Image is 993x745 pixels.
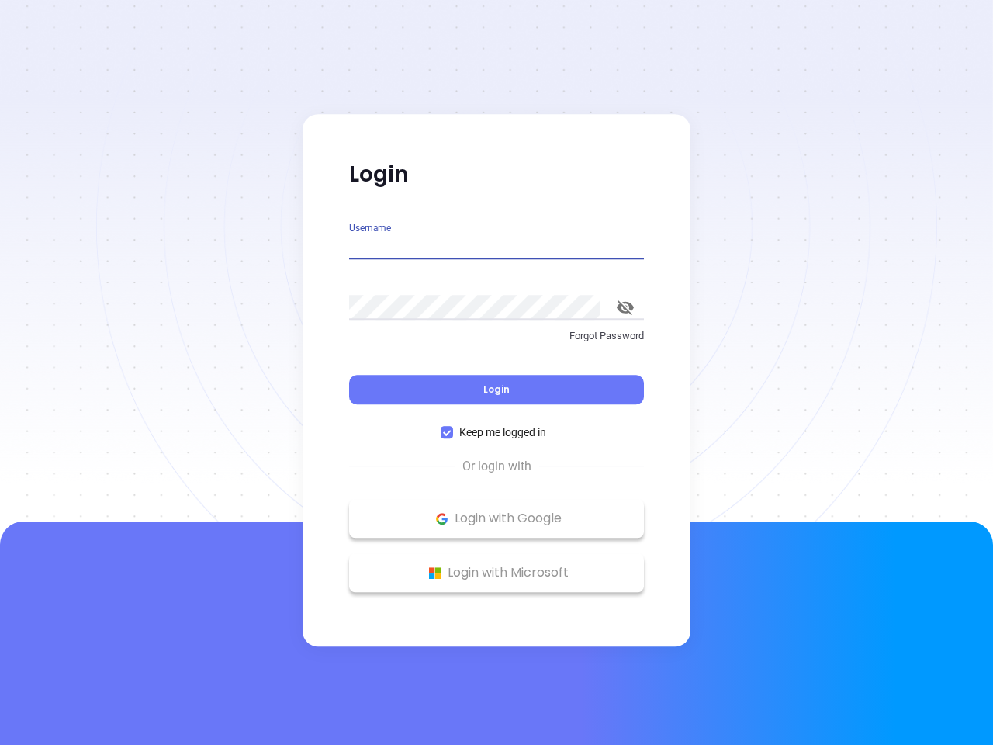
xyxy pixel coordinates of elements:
[607,289,644,326] button: toggle password visibility
[432,509,452,528] img: Google Logo
[453,424,552,441] span: Keep me logged in
[349,553,644,592] button: Microsoft Logo Login with Microsoft
[455,457,539,476] span: Or login with
[349,161,644,189] p: Login
[349,499,644,538] button: Google Logo Login with Google
[425,563,445,583] img: Microsoft Logo
[349,223,391,233] label: Username
[349,328,644,356] a: Forgot Password
[357,561,636,584] p: Login with Microsoft
[349,375,644,404] button: Login
[349,328,644,344] p: Forgot Password
[483,383,510,396] span: Login
[357,507,636,530] p: Login with Google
